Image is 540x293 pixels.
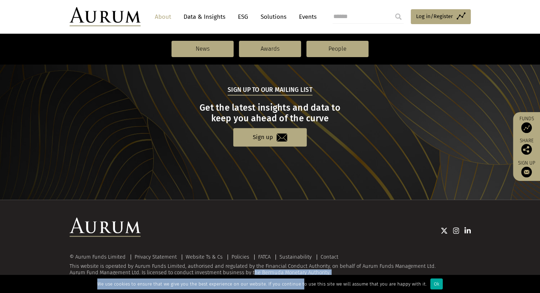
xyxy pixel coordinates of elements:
[180,10,229,23] a: Data & Insights
[430,278,443,289] div: Ok
[135,254,177,260] a: Privacy Statement
[231,254,249,260] a: Policies
[279,254,312,260] a: Sustainability
[441,227,448,234] img: Twitter icon
[239,41,301,57] a: Awards
[521,122,532,133] img: Access Funds
[517,116,536,133] a: Funds
[258,254,271,260] a: FATCA
[453,227,459,234] img: Instagram icon
[464,227,471,234] img: Linkedin icon
[70,254,471,276] div: This website is operated by Aurum Funds Limited, authorised and regulated by the Financial Conduc...
[517,160,536,177] a: Sign up
[70,254,129,260] div: © Aurum Funds Limited
[391,10,405,24] input: Submit
[171,41,234,57] a: News
[151,10,175,23] a: About
[234,10,252,23] a: ESG
[186,254,223,260] a: Website Ts & Cs
[233,128,307,146] a: Sign up
[521,144,532,155] img: Share this post
[257,10,290,23] a: Solutions
[416,12,453,21] span: Log in/Register
[295,10,317,23] a: Events
[411,9,471,24] a: Log in/Register
[70,7,141,26] img: Aurum
[70,103,470,124] h3: Get the latest insights and data to keep you ahead of the curve
[228,85,312,95] h5: Sign up to our mailing list
[306,41,369,57] a: People
[321,254,338,260] a: Contact
[70,217,141,237] img: Aurum Logo
[521,167,532,177] img: Sign up to our newsletter
[517,138,536,155] div: Share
